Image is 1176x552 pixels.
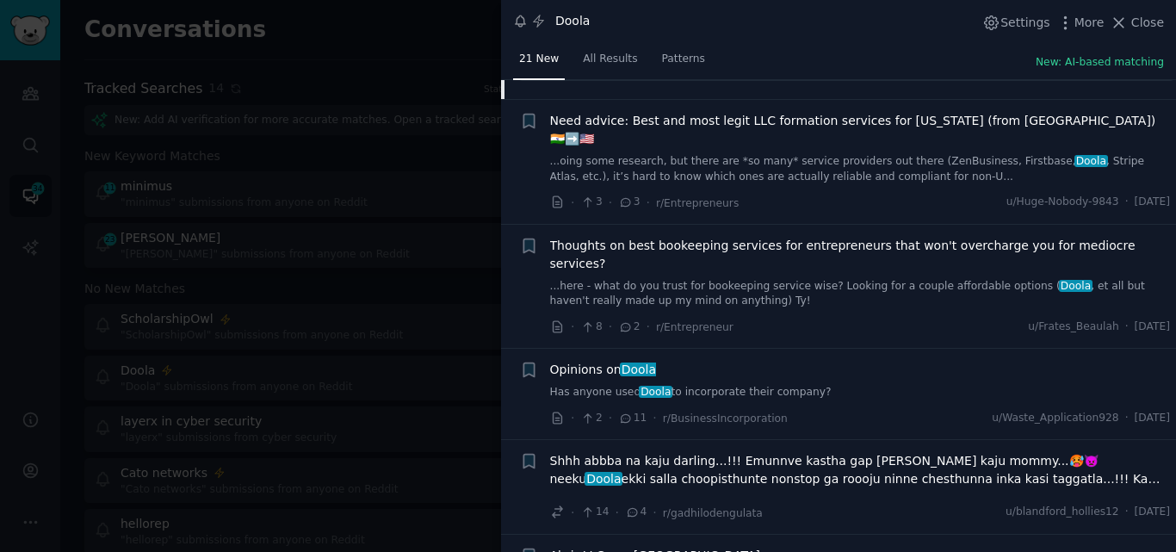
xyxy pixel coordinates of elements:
span: u/Huge-Nobody-9843 [1006,195,1119,210]
span: r/gadhilodengulata [663,507,763,519]
span: · [647,318,650,336]
span: · [571,504,574,522]
span: · [1125,195,1129,210]
span: [DATE] [1135,319,1170,335]
span: r/Entrepreneur [656,321,733,333]
span: · [571,318,574,336]
button: New: AI-based matching [1036,55,1164,71]
span: 21 New [519,52,559,67]
span: u/Frates_Beaulah [1028,319,1118,335]
span: r/BusinessIncorporation [663,412,788,425]
a: ...oing some research, but there are *so many* service providers out there (ZenBusiness, Firstbas... [550,154,1171,184]
button: Settings [982,14,1049,32]
span: Doola [639,386,672,398]
span: Doola [1059,280,1092,292]
span: · [647,194,650,212]
span: · [571,194,574,212]
a: Opinions onDoola [550,361,657,379]
span: 11 [618,411,647,426]
span: 2 [580,411,602,426]
span: · [653,504,656,522]
button: Close [1110,14,1164,32]
span: More [1074,14,1105,32]
a: Has anyone usedDoolato incorporate their company? [550,385,1171,400]
span: 3 [618,195,640,210]
span: Close [1131,14,1164,32]
span: [DATE] [1135,195,1170,210]
span: [DATE] [1135,505,1170,520]
span: Doola [1074,155,1108,167]
a: ...here - what do you trust for bookeeping service wise? Looking for a couple affordable options ... [550,279,1171,309]
span: · [1125,319,1129,335]
span: · [571,409,574,427]
span: Opinions on [550,361,657,379]
span: Doola [585,472,622,486]
span: · [1125,505,1129,520]
button: More [1056,14,1105,32]
span: Doola [620,363,658,376]
span: · [609,318,612,336]
span: 4 [625,505,647,520]
span: Settings [1000,14,1049,32]
span: 3 [580,195,602,210]
a: 21 New [513,46,565,81]
span: u/blandford_hollies12 [1006,505,1119,520]
span: All Results [583,52,637,67]
span: Patterns [662,52,705,67]
a: Thoughts on best bookeeping services for entrepreneurs that won't overcharge you for mediocre ser... [550,237,1171,273]
span: 14 [580,505,609,520]
span: u/Waste_Application928 [992,411,1118,426]
span: Shhh abbba na kaju darling...!!! Emunnve kastha gap [PERSON_NAME] kaju mommy...🥵👿neeku ekki salla... [550,452,1171,488]
span: 2 [618,319,640,335]
span: · [609,409,612,427]
span: · [616,504,619,522]
a: Shhh abbba na kaju darling...!!! Emunnve kastha gap [PERSON_NAME] kaju mommy...🥵👿neekuDoolaekki s... [550,452,1171,488]
span: r/Entrepreneurs [656,197,739,209]
span: · [1125,411,1129,426]
div: Doola [555,12,590,30]
span: [DATE] [1135,411,1170,426]
span: · [609,194,612,212]
a: All Results [577,46,643,81]
a: Patterns [656,46,711,81]
span: · [653,409,656,427]
a: Need advice: Best and most legit LLC formation services for [US_STATE] (from [GEOGRAPHIC_DATA]) 🇮... [550,112,1171,148]
span: 8 [580,319,602,335]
